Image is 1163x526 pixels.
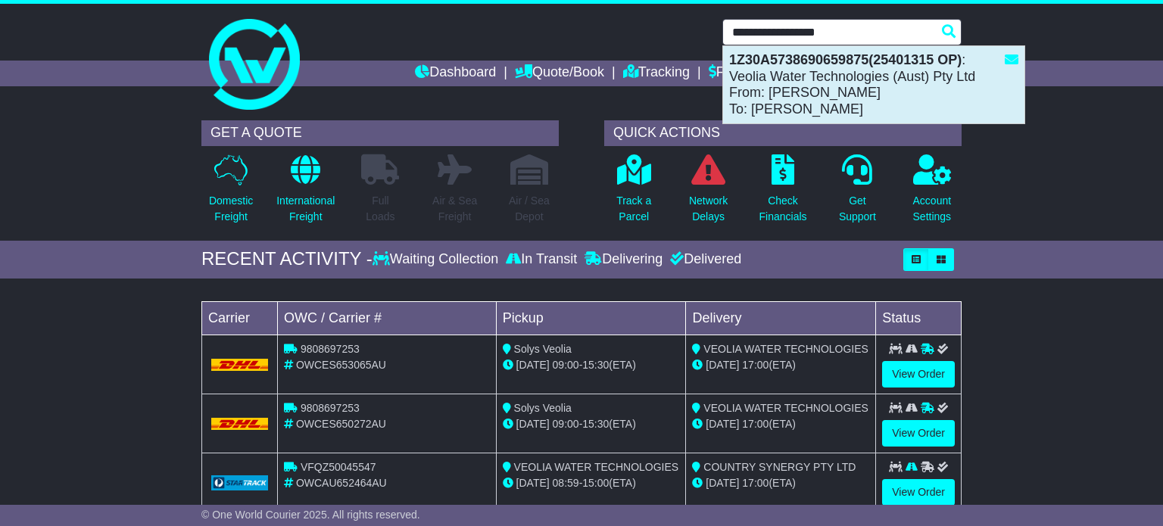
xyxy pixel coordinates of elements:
[689,193,728,225] p: Network Delays
[706,418,739,430] span: [DATE]
[838,154,877,233] a: GetSupport
[496,301,686,335] td: Pickup
[706,477,739,489] span: [DATE]
[201,120,559,146] div: GET A QUOTE
[729,52,962,67] strong: 1Z30A5738690659875(25401315 OP)
[515,61,604,86] a: Quote/Book
[913,193,952,225] p: Account Settings
[582,477,609,489] span: 15:00
[514,402,572,414] span: Solys Veolia
[211,475,268,490] img: GetCarrierServiceLogo
[514,461,679,473] span: VEOLIA WATER TECHNOLOGIES
[616,193,651,225] p: Track a Parcel
[516,477,550,489] span: [DATE]
[688,154,728,233] a: NetworkDelays
[373,251,502,268] div: Waiting Collection
[415,61,496,86] a: Dashboard
[503,416,680,432] div: - (ETA)
[882,479,955,506] a: View Order
[509,193,550,225] p: Air / Sea Depot
[604,120,962,146] div: QUICK ACTIONS
[514,343,572,355] span: Solys Veolia
[211,359,268,371] img: DHL.png
[516,359,550,371] span: [DATE]
[502,251,581,268] div: In Transit
[882,361,955,387] a: View Order
[623,61,690,86] a: Tracking
[553,418,579,430] span: 09:00
[301,461,376,473] span: VFQZ50045547
[912,154,953,233] a: AccountSettings
[553,477,579,489] span: 08:59
[301,343,360,355] span: 9808697253
[201,509,420,521] span: © One World Courier 2025. All rights reserved.
[278,301,497,335] td: OWC / Carrier #
[516,418,550,430] span: [DATE]
[692,357,869,373] div: (ETA)
[742,477,769,489] span: 17:00
[692,416,869,432] div: (ETA)
[582,359,609,371] span: 15:30
[201,248,373,270] div: RECENT ACTIVITY -
[296,418,386,430] span: OWCES650272AU
[616,154,652,233] a: Track aParcel
[742,359,769,371] span: 17:00
[759,193,807,225] p: Check Financials
[666,251,741,268] div: Delivered
[709,61,778,86] a: Financials
[432,193,477,225] p: Air & Sea Freight
[301,402,360,414] span: 9808697253
[692,475,869,491] div: (ETA)
[553,359,579,371] span: 09:00
[876,301,962,335] td: Status
[582,418,609,430] span: 15:30
[211,418,268,430] img: DHL.png
[202,301,278,335] td: Carrier
[296,359,386,371] span: OWCES653065AU
[296,477,387,489] span: OWCAU652464AU
[276,154,335,233] a: InternationalFreight
[208,154,254,233] a: DomesticFreight
[706,359,739,371] span: [DATE]
[882,420,955,447] a: View Order
[503,357,680,373] div: - (ETA)
[703,402,868,414] span: VEOLIA WATER TECHNOLOGIES
[503,475,680,491] div: - (ETA)
[759,154,808,233] a: CheckFinancials
[276,193,335,225] p: International Freight
[581,251,666,268] div: Delivering
[742,418,769,430] span: 17:00
[723,46,1024,123] div: : Veolia Water Technologies (Aust) Pty Ltd From: [PERSON_NAME] To: [PERSON_NAME]
[839,193,876,225] p: Get Support
[703,343,868,355] span: VEOLIA WATER TECHNOLOGIES
[686,301,876,335] td: Delivery
[703,461,856,473] span: COUNTRY SYNERGY PTY LTD
[209,193,253,225] p: Domestic Freight
[361,193,399,225] p: Full Loads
